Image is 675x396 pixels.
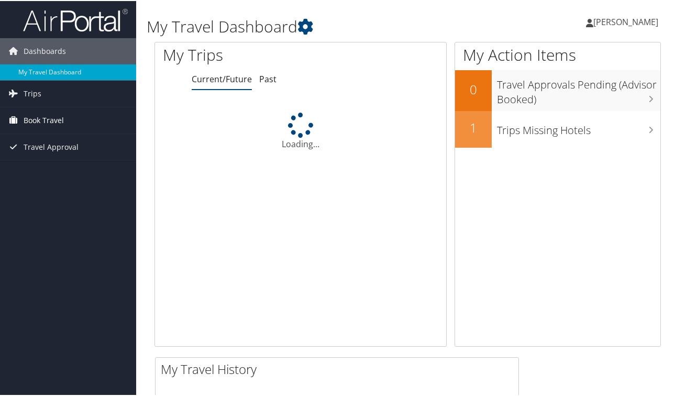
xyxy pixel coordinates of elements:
h3: Trips Missing Hotels [497,117,660,137]
h3: Travel Approvals Pending (Advisor Booked) [497,71,660,106]
span: Travel Approval [24,133,79,159]
h2: My Travel History [161,359,518,377]
a: 0Travel Approvals Pending (Advisor Booked) [455,69,660,109]
h1: My Action Items [455,43,660,65]
span: Book Travel [24,106,64,133]
h2: 0 [455,80,492,97]
a: [PERSON_NAME] [586,5,669,37]
a: Past [259,72,276,84]
a: Current/Future [192,72,252,84]
img: airportal-logo.png [23,7,128,31]
span: Trips [24,80,41,106]
h1: My Travel Dashboard [147,15,495,37]
span: [PERSON_NAME] [593,15,658,27]
div: Loading... [155,112,446,149]
span: Dashboards [24,37,66,63]
h2: 1 [455,118,492,136]
h1: My Trips [163,43,317,65]
a: 1Trips Missing Hotels [455,110,660,147]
